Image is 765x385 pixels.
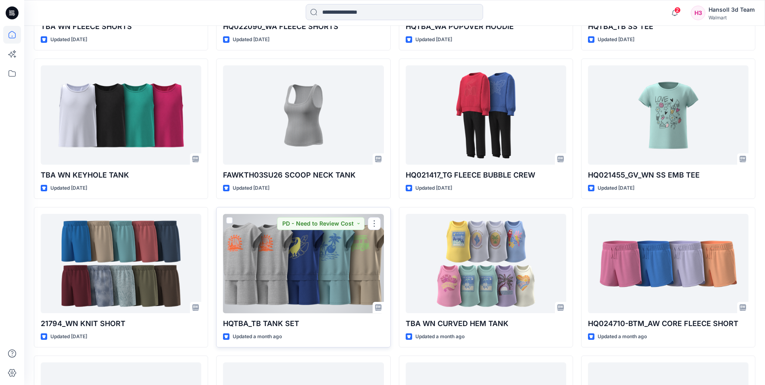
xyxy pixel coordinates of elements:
[674,7,681,13] span: 2
[223,21,384,32] p: HQ022090_WA FLEECE SHORTS
[406,214,566,313] a: TBA WN CURVED HEM TANK
[406,318,566,329] p: TBA WN CURVED HEM TANK
[415,36,452,44] p: Updated [DATE]
[709,15,755,21] div: Walmart
[588,214,748,313] a: HQ024710-BTM_AW CORE FLEECE SHORT
[223,318,384,329] p: HQTBA_TB TANK SET
[415,333,465,341] p: Updated a month ago
[41,214,201,313] a: 21794_WN KNIT SHORT
[223,169,384,181] p: FAWKTH03SU26 SCOOP NECK TANK
[415,184,452,192] p: Updated [DATE]
[406,65,566,164] a: HQ021417_TG FLEECE BUBBLE CREW
[50,184,87,192] p: Updated [DATE]
[588,318,748,329] p: HQ024710-BTM_AW CORE FLEECE SHORT
[588,169,748,181] p: HQ021455_GV_WN SS EMB TEE
[588,65,748,164] a: HQ021455_GV_WN SS EMB TEE
[598,36,634,44] p: Updated [DATE]
[233,333,282,341] p: Updated a month ago
[41,318,201,329] p: 21794_WN KNIT SHORT
[709,5,755,15] div: Hansoll 3d Team
[598,333,647,341] p: Updated a month ago
[598,184,634,192] p: Updated [DATE]
[233,36,269,44] p: Updated [DATE]
[406,169,566,181] p: HQ021417_TG FLEECE BUBBLE CREW
[406,21,566,32] p: HQTBA_WA POPOVER HOODIE
[223,214,384,313] a: HQTBA_TB TANK SET
[50,36,87,44] p: Updated [DATE]
[41,169,201,181] p: TBA WN KEYHOLE TANK
[691,6,705,20] div: H3
[588,21,748,32] p: HQTBA_TB SS TEE
[41,21,201,32] p: TBA WN FLEECE SHORTS
[41,65,201,164] a: TBA WN KEYHOLE TANK
[223,65,384,164] a: FAWKTH03SU26 SCOOP NECK TANK
[233,184,269,192] p: Updated [DATE]
[50,333,87,341] p: Updated [DATE]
